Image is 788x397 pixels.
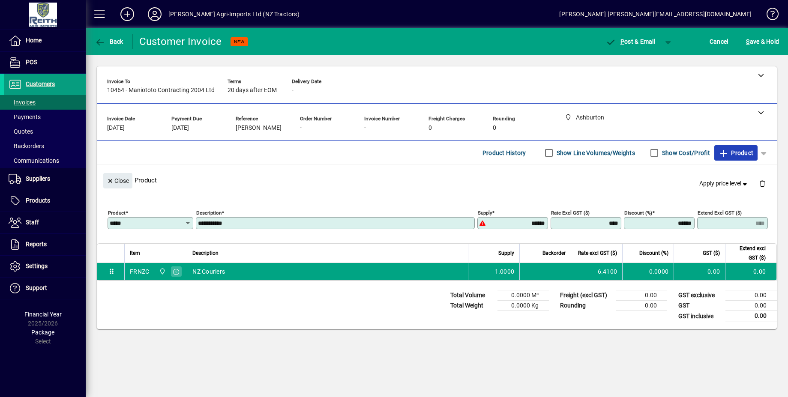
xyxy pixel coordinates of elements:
[141,6,168,22] button: Profile
[710,35,728,48] span: Cancel
[605,38,655,45] span: ost & Email
[601,34,659,49] button: Post & Email
[157,267,167,276] span: Ashburton
[107,125,125,131] span: [DATE]
[760,2,777,30] a: Knowledge Base
[674,290,725,301] td: GST exclusive
[228,87,277,94] span: 20 days after EOM
[108,210,126,216] mat-label: Product
[707,34,731,49] button: Cancel
[130,267,149,276] div: FRNZC
[482,146,526,160] span: Product History
[171,125,189,131] span: [DATE]
[731,244,766,263] span: Extend excl GST ($)
[236,125,282,131] span: [PERSON_NAME]
[497,290,549,301] td: 0.0000 M³
[446,301,497,311] td: Total Weight
[97,164,777,196] div: Product
[300,125,302,131] span: -
[107,87,215,94] span: 10464 - Maniototo Contracting 2004 Ltd
[292,87,294,94] span: -
[746,35,779,48] span: ave & Hold
[4,278,86,299] a: Support
[725,290,777,301] td: 0.00
[103,173,132,188] button: Close
[4,110,86,124] a: Payments
[26,197,50,204] span: Products
[86,34,133,49] app-page-header-button: Back
[555,149,635,157] label: Show Line Volumes/Weights
[752,179,773,187] app-page-header-button: Delete
[9,143,44,149] span: Backorders
[4,256,86,277] a: Settings
[551,210,590,216] mat-label: Rate excl GST ($)
[624,210,652,216] mat-label: Discount (%)
[234,39,245,45] span: NEW
[130,248,140,258] span: Item
[725,301,777,311] td: 0.00
[674,311,725,322] td: GST inclusive
[26,284,47,291] span: Support
[556,301,616,311] td: Rounding
[26,241,47,248] span: Reports
[639,248,668,258] span: Discount (%)
[26,175,50,182] span: Suppliers
[559,7,752,21] div: [PERSON_NAME] [PERSON_NAME][EMAIL_ADDRESS][DOMAIN_NAME]
[26,263,48,269] span: Settings
[114,6,141,22] button: Add
[660,149,710,157] label: Show Cost/Profit
[703,248,720,258] span: GST ($)
[101,176,135,184] app-page-header-button: Close
[4,52,86,73] a: POS
[31,329,54,336] span: Package
[696,176,752,191] button: Apply price level
[699,179,749,188] span: Apply price level
[428,125,432,131] span: 0
[493,125,496,131] span: 0
[4,212,86,233] a: Staff
[4,190,86,212] a: Products
[746,38,749,45] span: S
[4,95,86,110] a: Invoices
[495,267,515,276] span: 1.0000
[478,210,492,216] mat-label: Supply
[9,128,33,135] span: Quotes
[4,153,86,168] a: Communications
[725,311,777,322] td: 0.00
[556,290,616,301] td: Freight (excl GST)
[4,124,86,139] a: Quotes
[196,210,222,216] mat-label: Description
[364,125,366,131] span: -
[719,146,753,160] span: Product
[139,35,222,48] div: Customer Invoice
[95,38,123,45] span: Back
[168,7,300,21] div: [PERSON_NAME] Agri-Imports Ltd (NZ Tractors)
[674,301,725,311] td: GST
[578,248,617,258] span: Rate excl GST ($)
[107,174,129,188] span: Close
[192,248,219,258] span: Description
[497,301,549,311] td: 0.0000 Kg
[622,263,674,280] td: 0.0000
[479,145,530,161] button: Product History
[26,37,42,44] span: Home
[192,267,225,276] span: NZ Couriers
[576,267,617,276] div: 6.4100
[9,113,41,120] span: Payments
[698,210,742,216] mat-label: Extend excl GST ($)
[4,234,86,255] a: Reports
[4,168,86,190] a: Suppliers
[714,145,758,161] button: Product
[542,248,566,258] span: Backorder
[24,311,62,318] span: Financial Year
[752,173,773,194] button: Delete
[9,157,59,164] span: Communications
[26,59,37,66] span: POS
[725,263,776,280] td: 0.00
[744,34,781,49] button: Save & Hold
[620,38,624,45] span: P
[4,139,86,153] a: Backorders
[616,301,667,311] td: 0.00
[9,99,36,106] span: Invoices
[446,290,497,301] td: Total Volume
